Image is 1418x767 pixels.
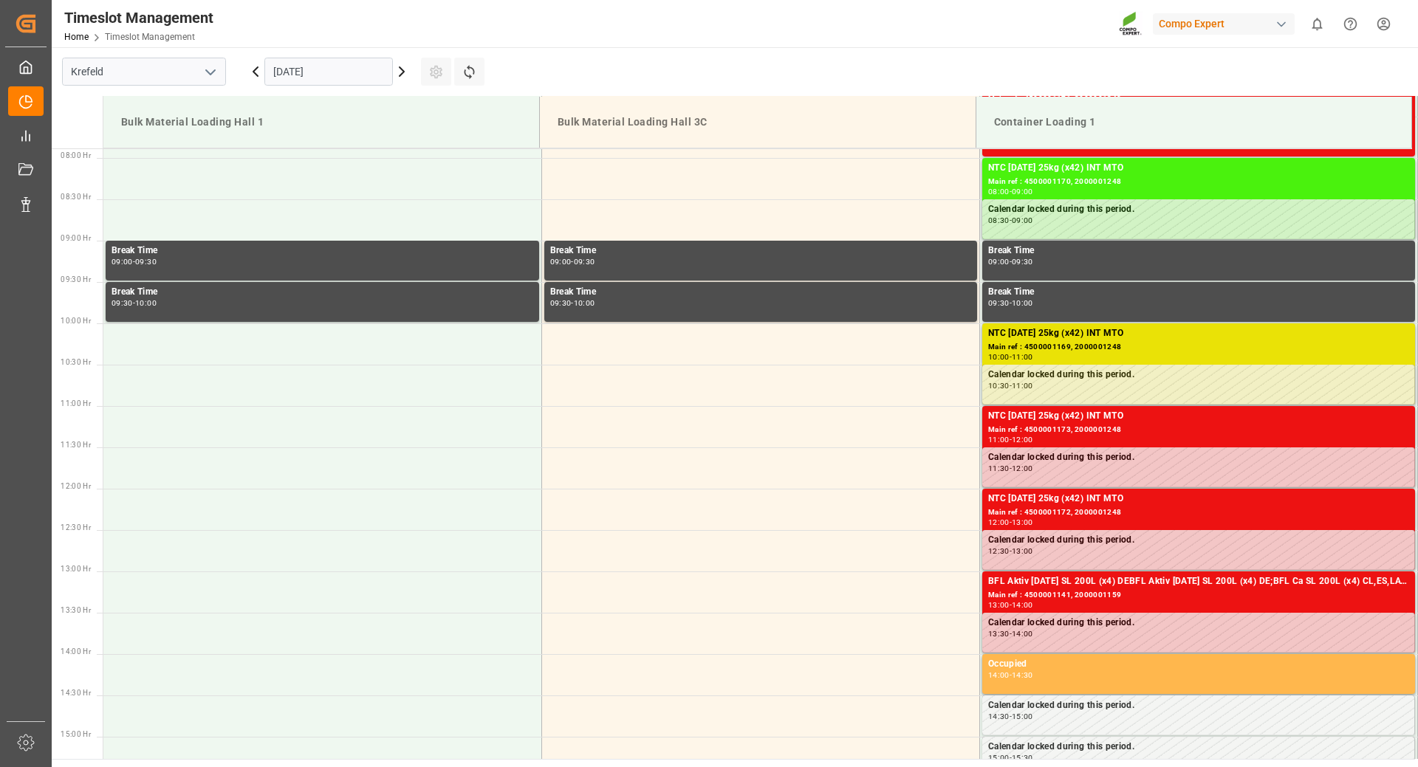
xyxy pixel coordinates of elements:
[1010,258,1012,265] div: -
[61,193,91,201] span: 08:30 Hr
[552,109,964,136] div: Bulk Material Loading Hall 3C
[61,399,91,407] span: 11:00 Hr
[112,300,133,306] div: 09:30
[1010,519,1012,526] div: -
[1010,754,1012,761] div: -
[1010,354,1012,360] div: -
[550,300,572,306] div: 09:30
[988,713,1010,720] div: 14:30
[1012,713,1033,720] div: 15:00
[115,109,527,136] div: Bulk Material Loading Hall 1
[1010,548,1012,554] div: -
[571,300,573,306] div: -
[988,382,1010,389] div: 10:30
[988,436,1010,443] div: 11:00
[1010,672,1012,678] div: -
[1012,436,1033,443] div: 12:00
[1012,354,1033,360] div: 11:00
[988,519,1010,526] div: 12:00
[988,589,1409,602] div: Main ref : 4500001141, 2000001159
[61,151,91,159] span: 08:00 Hr
[988,698,1408,713] div: Calendar locked during this period.
[988,341,1409,354] div: Main ref : 4500001169, 2000001248
[1010,465,1012,472] div: -
[1012,300,1033,306] div: 10:00
[988,176,1409,188] div: Main ref : 4500001170, 2000001248
[1010,602,1012,608] div: -
[61,689,91,697] span: 14:30 Hr
[988,424,1409,436] div: Main ref : 4500001173, 2000001248
[988,672,1010,678] div: 14:00
[550,244,971,258] div: Break Time
[988,354,1010,360] div: 10:00
[550,258,572,265] div: 09:00
[1153,10,1301,38] button: Compo Expert
[1012,188,1033,195] div: 09:00
[1010,713,1012,720] div: -
[574,300,595,306] div: 10:00
[988,492,1409,506] div: NTC [DATE] 25kg (x42) INT MTO
[61,317,91,325] span: 10:00 Hr
[1301,7,1334,41] button: show 0 new notifications
[1012,217,1033,224] div: 09:00
[1012,754,1033,761] div: 15:30
[1012,382,1033,389] div: 11:00
[1010,217,1012,224] div: -
[1012,519,1033,526] div: 13:00
[988,506,1409,519] div: Main ref : 4500001172, 2000001248
[1153,13,1295,35] div: Compo Expert
[988,409,1409,424] div: NTC [DATE] 25kg (x42) INT MTO
[988,244,1409,258] div: Break Time
[1119,11,1143,37] img: Screenshot%202023-09-29%20at%2010.02.21.png_1712312052.png
[264,58,393,86] input: DD.MM.YYYY
[988,202,1408,217] div: Calendar locked during this period.
[988,657,1409,672] div: Occupied
[199,61,221,83] button: open menu
[1010,436,1012,443] div: -
[61,730,91,738] span: 15:00 Hr
[988,188,1010,195] div: 08:00
[988,285,1409,300] div: Break Time
[574,258,595,265] div: 09:30
[988,630,1010,637] div: 13:30
[133,258,135,265] div: -
[988,602,1010,608] div: 13:00
[988,533,1408,548] div: Calendar locked during this period.
[988,754,1010,761] div: 15:00
[550,285,971,300] div: Break Time
[1010,188,1012,195] div: -
[988,548,1010,554] div: 12:30
[1012,548,1033,554] div: 13:00
[1012,602,1033,608] div: 14:00
[61,647,91,656] span: 14:00 Hr
[988,217,1010,224] div: 08:30
[61,565,91,573] span: 13:00 Hr
[64,32,89,42] a: Home
[112,244,533,258] div: Break Time
[988,161,1409,176] div: NTC [DATE] 25kg (x42) INT MTO
[61,358,91,366] span: 10:30 Hr
[61,275,91,283] span: 09:30 Hr
[1010,300,1012,306] div: -
[988,326,1409,341] div: NTC [DATE] 25kg (x42) INT MTO
[988,574,1409,589] div: BFL Aktiv [DATE] SL 200L (x4) DEBFL Aktiv [DATE] SL 200L (x4) DE;BFL Ca SL 200L (x4) CL,ES,LAT MTO
[112,285,533,300] div: Break Time
[1012,630,1033,637] div: 14:00
[61,523,91,532] span: 12:30 Hr
[1012,465,1033,472] div: 12:00
[61,606,91,614] span: 13:30 Hr
[988,300,1010,306] div: 09:30
[61,234,91,242] span: 09:00 Hr
[133,300,135,306] div: -
[62,58,226,86] input: Type to search/select
[988,109,1400,136] div: Container Loading 1
[988,368,1408,382] div: Calendar locked during this period.
[988,616,1408,630] div: Calendar locked during this period.
[135,300,157,306] div: 10:00
[1334,7,1367,41] button: Help Center
[135,258,157,265] div: 09:30
[61,441,91,449] span: 11:30 Hr
[1010,382,1012,389] div: -
[1012,672,1033,678] div: 14:30
[571,258,573,265] div: -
